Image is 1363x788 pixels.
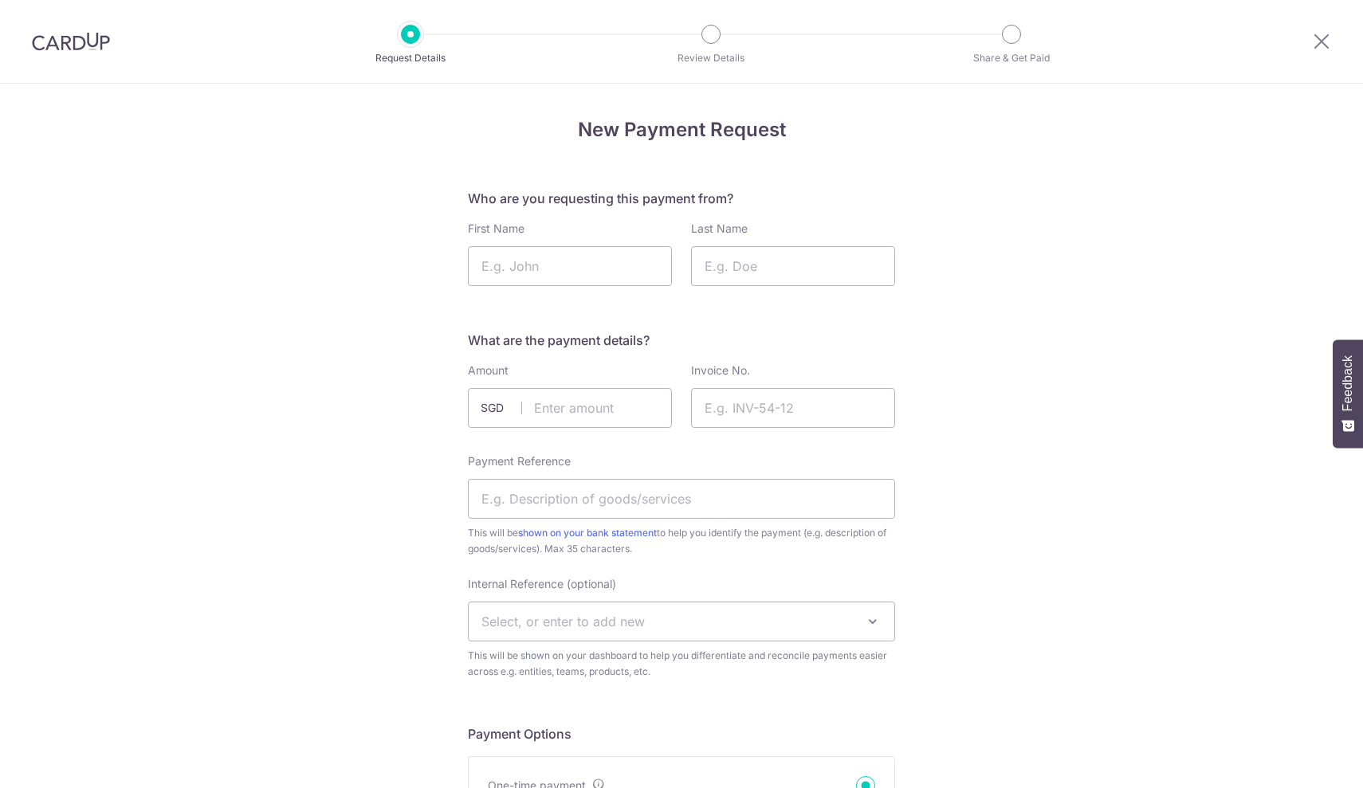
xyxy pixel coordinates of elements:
a: shown on your bank statement [518,527,657,539]
iframe: Opens a widget where you can find more information [1260,740,1347,780]
input: E.g. Description of goods/services [468,479,895,519]
p: Review Details [652,50,770,66]
p: Request Details [352,50,469,66]
p: Share & Get Paid [953,50,1070,66]
label: Payment Reference [468,453,571,469]
input: E.g. INV-54-12 [691,388,895,428]
span: This will be to help you identify the payment (e.g. description of goods/services). Max 35 charac... [468,525,895,557]
input: Enter amount [468,388,672,428]
button: Feedback - Show survey [1333,339,1363,448]
input: E.g. Doe [691,246,895,286]
label: Last Name [691,221,748,237]
h5: Payment Options [468,724,895,743]
input: E.g. John [468,246,672,286]
img: CardUp [32,32,110,51]
span: Feedback [1341,355,1355,411]
h4: New Payment Request [468,116,895,144]
label: First Name [468,221,524,237]
span: This will be shown on your dashboard to help you differentiate and reconcile payments easier acro... [468,648,895,680]
span: Select, or enter to add new [481,614,645,629]
label: Amount [468,363,509,378]
span: SGD [481,400,522,416]
h5: Who are you requesting this payment from? [468,189,895,208]
h5: What are the payment details? [468,331,895,350]
label: Internal Reference (optional) [468,576,616,592]
label: Invoice No. [691,363,750,378]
